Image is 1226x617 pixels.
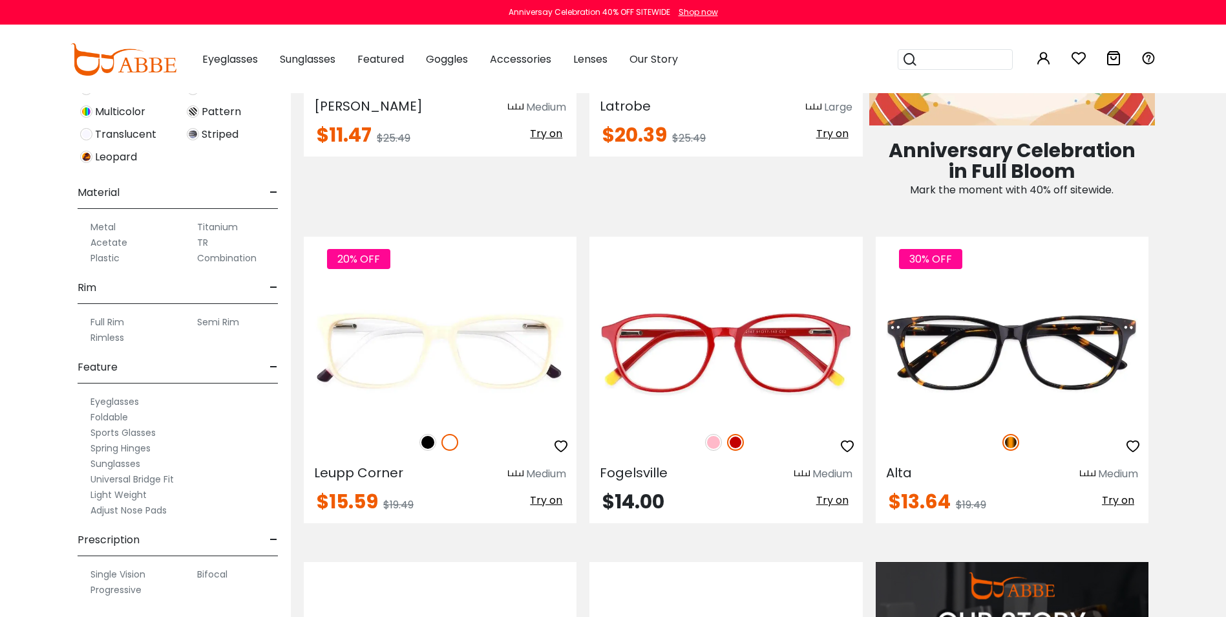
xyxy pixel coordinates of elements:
[1098,466,1138,482] div: Medium
[889,136,1136,185] span: Anniversary Celebration in Full Bloom
[876,283,1148,420] img: Tortoise Alta - Acetate ,Universal Bridge Fit
[889,488,951,515] span: $13.64
[679,6,718,18] div: Shop now
[508,470,523,479] img: size ruler
[530,126,562,141] span: Try on
[90,330,124,345] label: Rimless
[197,219,238,235] label: Titanium
[705,434,722,451] img: Pink
[80,151,92,163] img: Leopard
[824,100,852,115] div: Large
[383,497,414,512] span: $19.49
[377,131,410,146] span: $25.49
[78,272,96,303] span: Rim
[526,100,566,115] div: Medium
[573,52,608,67] span: Lenses
[1080,470,1095,479] img: size ruler
[202,52,258,67] span: Eyeglasses
[526,125,566,142] button: Try on
[90,409,128,425] label: Foldable
[314,464,403,482] span: Leupp Corner
[910,182,1114,197] span: Mark the moment with 40% off sitewide.
[314,97,423,115] span: [PERSON_NAME]
[90,425,156,440] label: Sports Glasses
[589,283,862,420] img: Red Fogelsville - Acetate ,Universal Bridge Fit
[317,488,378,515] span: $15.59
[197,235,208,250] label: TR
[806,103,821,113] img: size ruler
[197,567,227,582] label: Bifocal
[90,314,124,330] label: Full Rim
[270,177,278,208] span: -
[90,567,145,582] label: Single Vision
[70,43,176,76] img: abbeglasses.com
[441,434,458,451] img: White
[812,466,852,482] div: Medium
[526,466,566,482] div: Medium
[1002,434,1019,451] img: Tortoise
[727,434,744,451] img: Red
[1098,492,1138,509] button: Try on
[280,52,335,67] span: Sunglasses
[270,525,278,556] span: -
[600,97,651,115] span: Latrobe
[327,249,390,269] span: 20% OFF
[95,149,137,165] span: Leopard
[90,456,140,471] label: Sunglasses
[197,314,239,330] label: Semi Rim
[90,471,174,487] label: Universal Bridge Fit
[1102,493,1134,508] span: Try on
[672,6,718,17] a: Shop now
[90,503,167,518] label: Adjust Nose Pads
[90,394,139,409] label: Eyeglasses
[816,493,849,508] span: Try on
[90,487,147,503] label: Light Weight
[304,283,576,420] img: White Leupp Corner - Acetate ,Universal Bridge Fit
[812,492,852,509] button: Try on
[899,249,962,269] span: 30% OFF
[629,52,678,67] span: Our Story
[187,128,199,140] img: Striped
[509,6,670,18] div: Anniversay Celebration 40% OFF SITEWIDE
[419,434,436,451] img: Black
[490,52,551,67] span: Accessories
[317,121,372,149] span: $11.47
[95,127,156,142] span: Translucent
[95,104,145,120] span: Multicolor
[672,131,706,146] span: $25.49
[197,250,257,266] label: Combination
[90,440,151,456] label: Spring Hinges
[90,250,120,266] label: Plastic
[600,464,668,482] span: Fogelsville
[816,126,849,141] span: Try on
[90,582,142,598] label: Progressive
[78,177,120,208] span: Material
[202,127,238,142] span: Striped
[78,525,140,556] span: Prescription
[202,104,241,120] span: Pattern
[90,219,116,235] label: Metal
[78,352,118,383] span: Feature
[270,352,278,383] span: -
[270,272,278,303] span: -
[812,125,852,142] button: Try on
[90,235,127,250] label: Acetate
[357,52,404,67] span: Featured
[526,492,566,509] button: Try on
[80,128,92,140] img: Translucent
[187,105,199,118] img: Pattern
[426,52,468,67] span: Goggles
[530,493,562,508] span: Try on
[80,105,92,118] img: Multicolor
[602,121,667,149] span: $20.39
[886,464,912,482] span: Alta
[956,497,986,512] span: $19.49
[602,488,664,515] span: $14.00
[508,103,523,113] img: size ruler
[794,470,810,479] img: size ruler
